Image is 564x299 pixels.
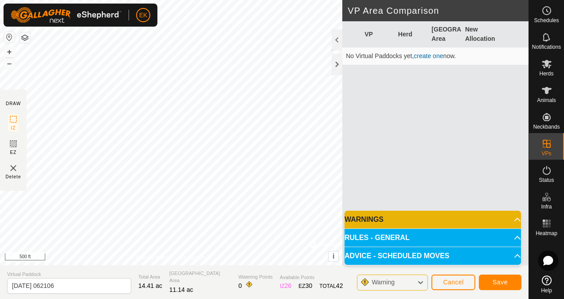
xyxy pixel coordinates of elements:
span: 11.14 ac [169,286,193,293]
span: Save [493,279,508,286]
span: 30 [305,282,313,289]
span: Herds [539,71,553,76]
span: VPs [541,151,551,156]
span: Help [541,288,552,293]
img: Gallagher Logo [11,7,121,23]
div: IZ [280,281,291,291]
span: i [333,252,334,260]
span: Warning [372,279,395,286]
a: create one [414,52,443,59]
span: Status [539,177,554,183]
p-accordion-header: RULES - GENERAL [345,229,521,247]
th: Herd [395,21,428,47]
span: ADVICE - SCHEDULED MOVES [345,252,449,260]
span: EZ [10,149,17,156]
span: Watering Points [239,273,273,281]
span: [GEOGRAPHIC_DATA] Area [169,270,231,284]
td: No Virtual Paddocks yet, now. [342,47,529,65]
span: Animals [537,98,556,103]
span: RULES - GENERAL [345,234,410,241]
a: Help [529,272,564,297]
span: Total Area [138,273,162,281]
span: Neckbands [533,124,560,130]
span: 14.41 ac [138,282,162,289]
img: VP [8,163,19,173]
th: [GEOGRAPHIC_DATA] Area [428,21,462,47]
button: Cancel [431,275,475,290]
span: 0 [239,282,242,289]
a: Privacy Policy [136,254,169,262]
span: Cancel [443,279,464,286]
div: TOTAL [319,281,343,291]
div: EZ [298,281,312,291]
button: Reset Map [4,32,15,43]
span: WARNINGS [345,216,384,223]
span: Schedules [534,18,559,23]
span: IZ [11,125,16,131]
th: New Allocation [462,21,495,47]
h2: VP Area Comparison [348,5,529,16]
span: Infra [541,204,552,209]
button: + [4,47,15,57]
a: Contact Us [180,254,206,262]
span: Delete [6,173,21,180]
button: Save [479,275,521,290]
span: EK [139,11,148,20]
button: Map Layers [20,32,30,43]
button: i [329,252,338,261]
span: Virtual Paddock [7,271,131,278]
span: Heatmap [536,231,557,236]
span: 26 [285,282,292,289]
p-accordion-header: WARNINGS [345,211,521,228]
div: DRAW [6,100,21,107]
span: 42 [336,282,343,289]
p-accordion-header: ADVICE - SCHEDULED MOVES [345,247,521,265]
button: – [4,58,15,69]
span: Available Points [280,274,343,281]
th: VP [361,21,395,47]
span: Notifications [532,44,561,50]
